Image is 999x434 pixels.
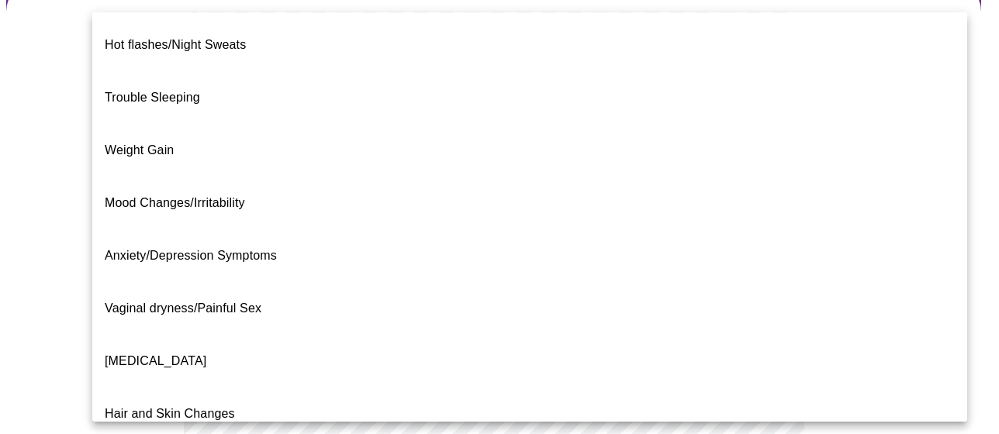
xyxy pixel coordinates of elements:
span: Trouble Sleeping [105,91,200,104]
span: [MEDICAL_DATA] [105,354,206,367]
span: Mood Changes/Irritability [105,196,245,209]
span: Hair and Skin Changes [105,407,235,420]
span: Anxiety/Depression Symptoms [105,249,277,262]
span: Hot flashes/Night Sweats [105,38,246,51]
span: Weight Gain [105,143,174,157]
span: Vaginal dryness/Painful Sex [105,301,261,315]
